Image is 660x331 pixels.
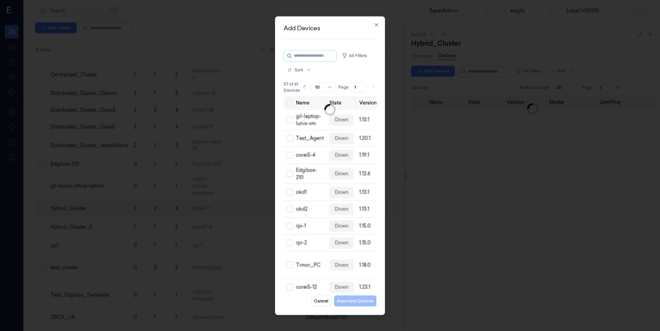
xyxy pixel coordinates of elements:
[329,114,354,125] div: down
[286,262,293,268] button: Select row
[296,239,324,246] div: rpi-2
[329,237,354,248] div: down
[296,112,324,127] div: gil-laptop-lunix-vm
[329,203,354,214] div: down
[359,222,377,230] div: 1.15.0
[329,187,354,198] div: down
[359,135,377,142] div: 1.20.1
[359,116,377,123] div: 1.13.1
[311,295,331,306] button: Cancel
[296,135,324,142] div: Test_Agent
[296,284,324,291] div: corei5-12
[359,170,377,177] div: 1.12.6
[286,135,293,142] button: Select row
[296,206,324,213] div: okd2
[286,99,293,106] button: Select all
[339,50,370,61] button: All Filters
[293,96,327,110] th: Name
[286,222,293,229] button: Select row
[286,116,293,123] button: Select row
[329,133,354,144] div: down
[327,96,356,110] th: State
[296,152,324,159] div: corei5-4
[329,220,354,231] div: down
[359,152,377,159] div: 1.19.1
[286,152,293,158] button: Select row
[284,81,300,93] span: 57 of 61 Devices
[369,82,390,92] nav: pagination
[296,222,324,230] div: rpi-1
[286,239,293,246] button: Select row
[338,84,349,90] span: Page
[359,239,377,246] div: 1.15.0
[359,261,377,268] div: 1.18.0
[284,25,376,31] h2: Add Devices
[286,189,293,196] button: Select row
[359,189,377,196] div: 1.13.1
[296,261,324,268] div: Timor_PC
[286,170,293,177] button: Select row
[286,206,293,212] button: Select row
[329,282,354,293] div: down
[329,168,354,179] div: down
[359,284,377,291] div: 1.23.1
[286,284,293,290] button: Select row
[296,166,324,181] div: Edgibox-210
[356,96,379,110] th: Version
[329,260,354,271] div: down
[329,150,354,161] div: down
[359,206,377,213] div: 1.13.1
[296,189,324,196] div: okd1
